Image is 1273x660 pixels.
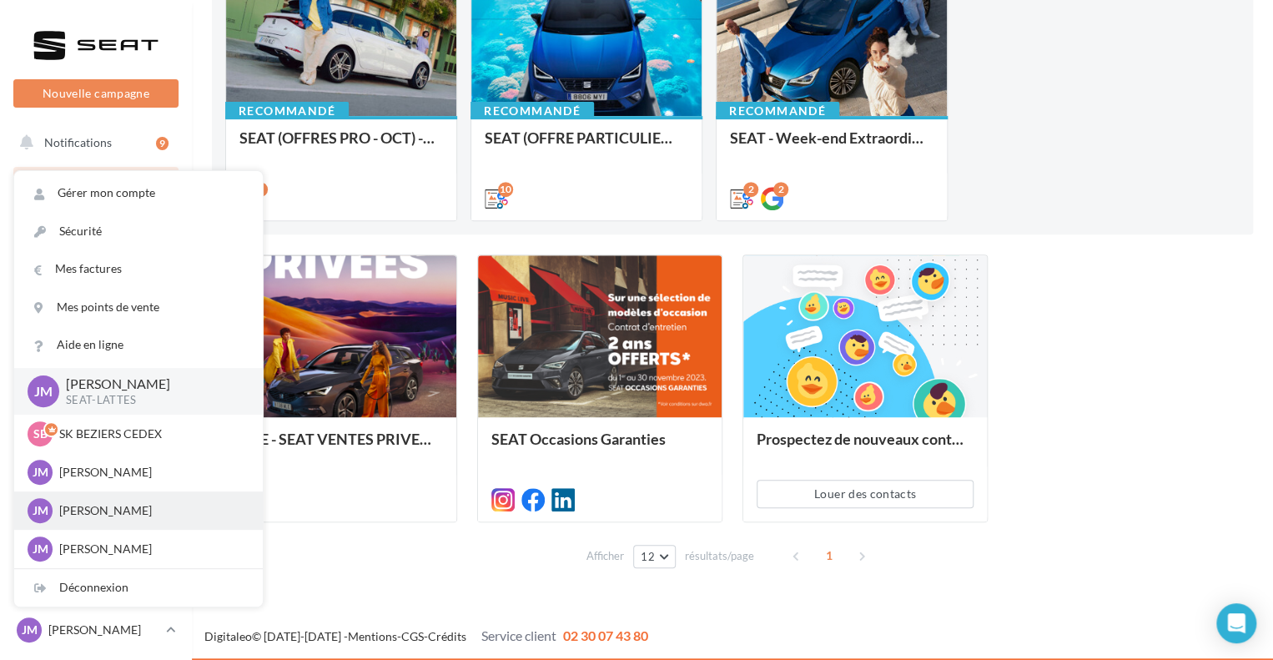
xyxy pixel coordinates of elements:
div: 10 [498,182,513,197]
div: SEAT (OFFRE PARTICULIER - OCT) - SOCIAL MEDIA [485,129,688,163]
span: Service client [481,627,556,643]
a: Gérer mon compte [14,174,263,212]
div: Open Intercom Messenger [1216,603,1256,643]
div: Recommandé [470,102,594,120]
a: JM [PERSON_NAME] [13,614,179,646]
span: 02 30 07 43 80 [563,627,648,643]
span: 12 [641,550,655,563]
p: [PERSON_NAME] [59,502,243,519]
div: Recommandé [225,102,349,120]
div: 2 [773,182,788,197]
a: Mes factures [14,250,263,288]
span: JM [22,622,38,638]
a: Crédits [428,629,466,643]
a: Aide en ligne [14,326,263,364]
a: Sécurité [14,213,263,250]
span: JM [33,464,48,481]
button: Louer des contacts [757,480,974,508]
p: [PERSON_NAME] [59,541,243,557]
span: Afficher [586,548,624,564]
p: SEAT-LATTES [66,393,236,408]
a: Médiathèque [10,375,182,411]
button: Nouvelle campagne [13,79,179,108]
span: JM [33,541,48,557]
div: Déconnexion [14,569,263,607]
div: Recommandé [716,102,839,120]
a: Mes points de vente [14,289,263,326]
div: 9 [156,137,169,150]
a: Contacts [10,334,182,369]
a: Digitaleo [204,629,252,643]
span: 1 [816,542,843,569]
a: PLV et print personnalisable [10,458,182,507]
div: SOME - SEAT VENTES PRIVEES [226,431,443,464]
span: © [DATE]-[DATE] - - - [204,629,648,643]
span: JM [34,381,53,401]
div: SEAT (OFFRES PRO - OCT) - SOCIAL MEDIA [239,129,443,163]
span: SB [33,426,48,442]
a: CGS [401,629,424,643]
a: Visibilité en ligne [10,251,182,286]
a: Campagnes DataOnDemand [10,514,182,563]
div: 2 [743,182,758,197]
p: [PERSON_NAME] [59,464,243,481]
div: SEAT Occasions Garanties [491,431,708,464]
a: Calendrier [10,417,182,452]
a: Mentions [348,629,397,643]
span: résultats/page [685,548,754,564]
button: 12 [633,545,676,568]
p: SK BEZIERS CEDEX [59,426,243,442]
a: Opérations [10,167,182,202]
p: [PERSON_NAME] [48,622,159,638]
a: Boîte de réception93 [10,208,182,244]
div: Prospectez de nouveaux contacts [757,431,974,464]
span: JM [33,502,48,519]
button: Notifications 9 [10,125,175,160]
span: Notifications [44,135,112,149]
p: [PERSON_NAME] [66,375,236,394]
div: SEAT - Week-end Extraordinaire ([GEOGRAPHIC_DATA]) - OCTOBRE [730,129,933,163]
a: Campagnes [10,293,182,328]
